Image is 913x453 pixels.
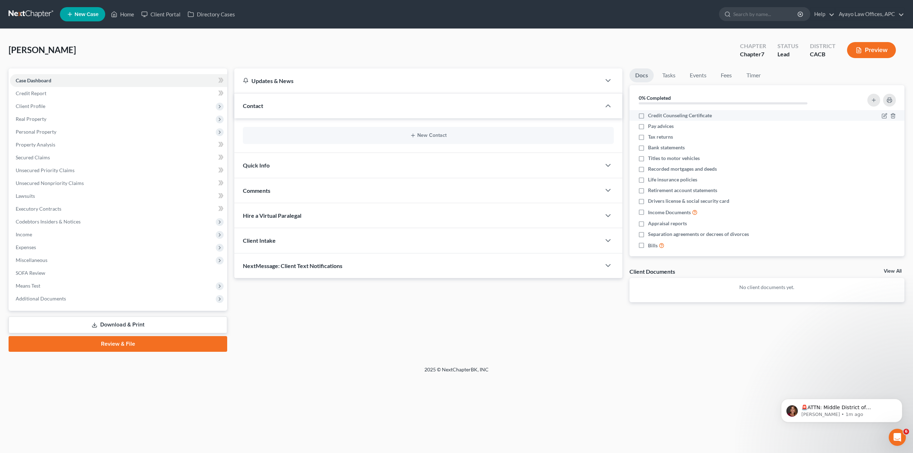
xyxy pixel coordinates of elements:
[9,45,76,55] span: [PERSON_NAME]
[16,244,36,250] span: Expenses
[635,284,899,291] p: No client documents yet.
[16,257,47,263] span: Miscellaneous
[16,270,45,276] span: SOFA Review
[16,206,61,212] span: Executory Contracts
[777,50,799,58] div: Lead
[253,366,660,379] div: 2025 © NextChapterBK, INC
[903,429,909,434] span: 6
[75,12,98,17] span: New Case
[648,112,712,119] span: Credit Counseling Certificate
[10,267,227,279] a: SOFA Review
[138,8,184,21] a: Client Portal
[648,231,749,238] span: Separation agreements or decrees of divorces
[16,218,81,225] span: Codebtors Insiders & Notices
[243,212,301,219] span: Hire a Virtual Paralegal
[243,237,276,244] span: Client Intake
[715,68,738,82] a: Fees
[648,242,658,249] span: Bills
[9,336,227,352] a: Review & File
[243,262,342,269] span: NextMessage: Client Text Notifications
[243,187,270,194] span: Comments
[16,295,66,302] span: Additional Documents
[684,68,712,82] a: Events
[10,87,227,100] a: Credit Report
[648,187,717,194] span: Retirement account statements
[835,8,904,21] a: Ayayo Law Offices, APC
[16,129,56,135] span: Personal Property
[16,167,75,173] span: Unsecured Priority Claims
[243,162,270,169] span: Quick Info
[16,180,84,186] span: Unsecured Nonpriority Claims
[810,50,836,58] div: CACB
[648,144,685,151] span: Bank statements
[648,155,700,162] span: Titles to motor vehicles
[10,74,227,87] a: Case Dashboard
[10,202,227,215] a: Executory Contracts
[889,429,906,446] iframe: Intercom live chat
[648,133,673,140] span: Tax returns
[243,102,263,109] span: Contact
[740,50,766,58] div: Chapter
[16,231,32,237] span: Income
[761,51,764,57] span: 7
[10,190,227,202] a: Lawsuits
[777,42,799,50] div: Status
[657,68,681,82] a: Tasks
[10,164,227,177] a: Unsecured Priority Claims
[648,209,691,216] span: Income Documents
[648,220,687,227] span: Appraisal reports
[16,283,40,289] span: Means Test
[770,384,913,434] iframe: Intercom notifications message
[648,165,717,173] span: Recorded mortgages and deeds
[107,8,138,21] a: Home
[648,197,729,205] span: Drivers license & social security card
[810,42,836,50] div: District
[243,77,592,84] div: Updates & News
[847,42,896,58] button: Preview
[648,123,674,130] span: Pay advices
[629,268,675,275] div: Client Documents
[811,8,835,21] a: Help
[10,177,227,190] a: Unsecured Nonpriority Claims
[740,42,766,50] div: Chapter
[648,176,697,183] span: Life insurance policies
[16,116,46,122] span: Real Property
[184,8,239,21] a: Directory Cases
[16,154,50,160] span: Secured Claims
[741,68,766,82] a: Timer
[733,7,799,21] input: Search by name...
[16,193,35,199] span: Lawsuits
[884,269,902,274] a: View All
[10,138,227,151] a: Property Analysis
[9,316,227,333] a: Download & Print
[629,68,654,82] a: Docs
[16,77,51,83] span: Case Dashboard
[249,133,608,138] button: New Contact
[16,103,45,109] span: Client Profile
[16,90,46,96] span: Credit Report
[639,95,671,101] strong: 0% Completed
[16,141,55,148] span: Property Analysis
[10,151,227,164] a: Secured Claims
